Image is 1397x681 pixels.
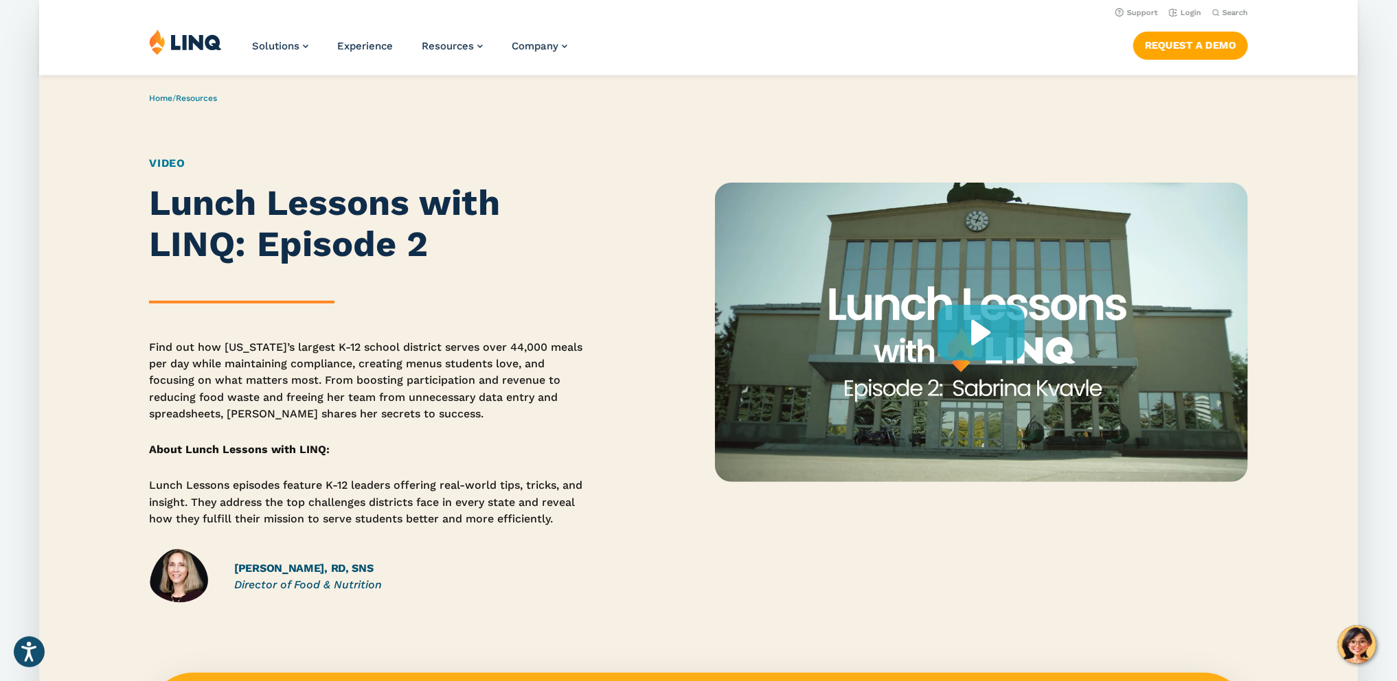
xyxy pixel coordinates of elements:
[39,4,1358,19] nav: Utility Navigation
[512,40,558,52] span: Company
[234,561,588,577] h4: [PERSON_NAME], RD, SNS
[938,305,1025,360] div: Play
[1133,32,1248,59] a: Request a Demo
[149,183,588,265] h1: Lunch Lessons with LINQ: Episode 2
[1115,8,1158,17] a: Support
[149,157,185,170] a: Video
[1338,625,1376,664] button: Hello, have a question? Let’s chat.
[252,40,299,52] span: Solutions
[337,40,393,52] a: Experience
[149,93,217,103] span: /
[149,339,588,423] p: Find out how [US_STATE]’s largest K-12 school district serves over 44,000 meals per day while mai...
[422,40,474,52] span: Resources
[234,578,382,591] em: Director of Food & Nutrition
[1223,8,1248,17] span: Search
[422,40,483,52] a: Resources
[252,29,567,74] nav: Primary Navigation
[252,40,308,52] a: Solutions
[149,29,222,55] img: LINQ | K‑12 Software
[1133,29,1248,59] nav: Button Navigation
[1212,8,1248,18] button: Open Search Bar
[149,443,330,456] strong: About Lunch Lessons with LINQ:
[149,93,172,103] a: Home
[512,40,567,52] a: Company
[1169,8,1201,17] a: Login
[149,477,588,527] p: Lunch Lessons episodes feature K-12 leaders offering real-world tips, tricks, and insight. They a...
[176,93,217,103] a: Resources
